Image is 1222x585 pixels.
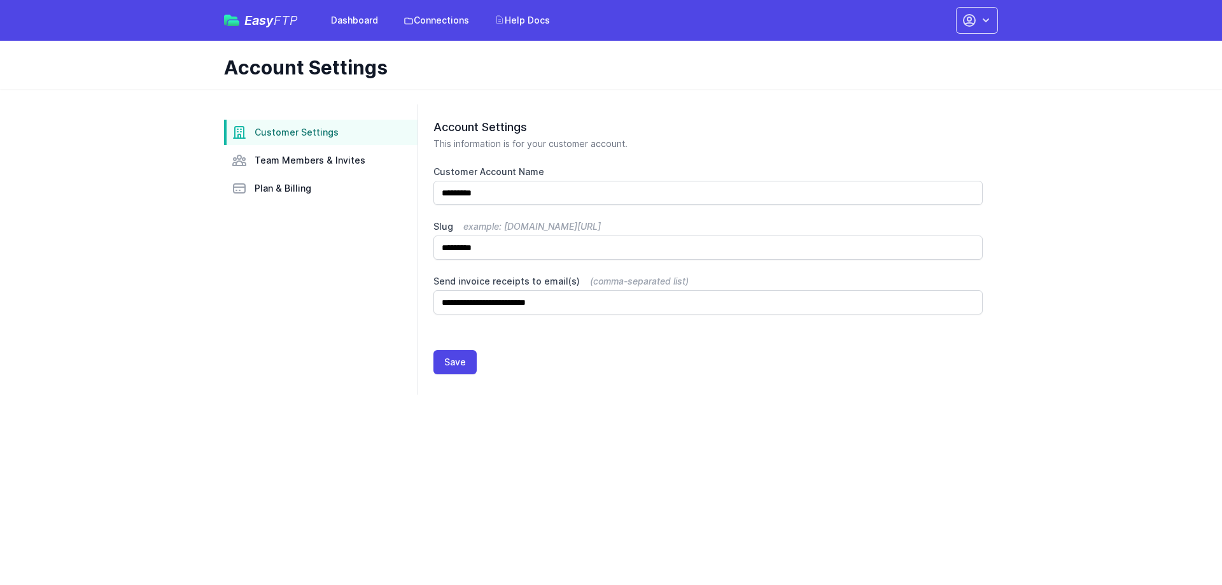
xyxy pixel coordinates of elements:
span: example: [DOMAIN_NAME][URL] [463,221,601,232]
a: Dashboard [323,9,386,32]
a: Plan & Billing [224,176,418,201]
label: Customer Account Name [433,166,983,178]
p: This information is for your customer account. [433,137,983,150]
a: Team Members & Invites [224,148,418,173]
a: Connections [396,9,477,32]
a: Help Docs [487,9,558,32]
span: Team Members & Invites [255,154,365,167]
h1: Account Settings [224,56,988,79]
span: (comma-separated list) [590,276,689,286]
label: Slug [433,220,983,233]
h2: Account Settings [433,120,983,135]
a: Customer Settings [224,120,418,145]
span: Easy [244,14,298,27]
span: Plan & Billing [255,182,311,195]
label: Send invoice receipts to email(s) [433,275,983,288]
span: FTP [274,13,298,28]
a: EasyFTP [224,14,298,27]
button: Save [433,350,477,374]
img: easyftp_logo.png [224,15,239,26]
span: Customer Settings [255,126,339,139]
